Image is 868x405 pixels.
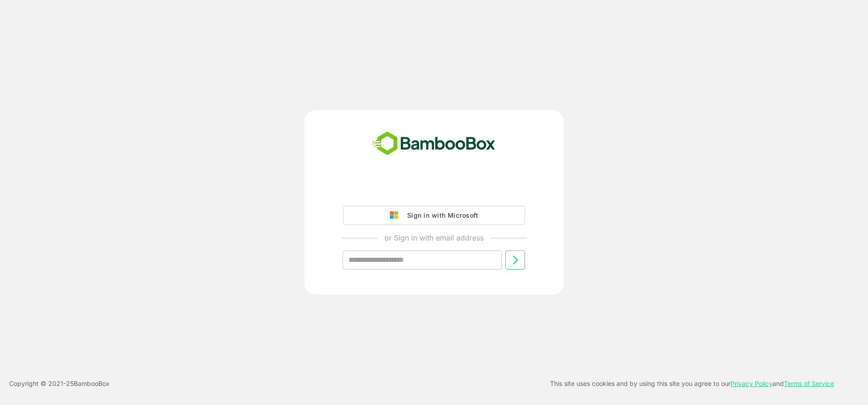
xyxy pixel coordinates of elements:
p: This site uses cookies and by using this site you agree to our and [550,378,834,389]
p: or Sign in with email address [384,232,484,243]
button: Sign in with Microsoft [343,206,525,225]
div: Sign in with Microsoft [403,210,478,221]
img: bamboobox [367,129,500,159]
a: Terms of Service [784,380,834,387]
a: Privacy Policy [731,380,772,387]
p: Copyright © 2021- 25 BambooBox [9,378,110,389]
img: google [390,211,403,220]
